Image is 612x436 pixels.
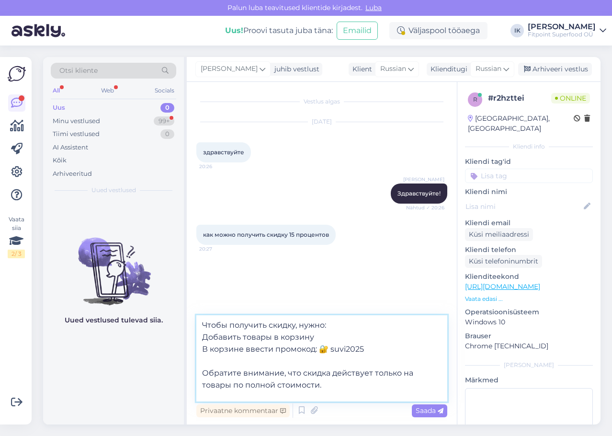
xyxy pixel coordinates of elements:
[465,375,593,385] p: Märkmed
[199,245,235,252] span: 20:27
[349,64,372,74] div: Klient
[337,22,378,40] button: Emailid
[196,117,447,126] div: [DATE]
[51,84,62,97] div: All
[196,97,447,106] div: Vestlus algas
[8,215,25,258] div: Vaata siia
[465,218,593,228] p: Kliendi email
[518,63,592,76] div: Arhiveeri vestlus
[406,204,444,211] span: Nähtud ✓ 20:26
[363,3,385,12] span: Luba
[53,156,67,165] div: Kõik
[53,169,92,179] div: Arhiveeritud
[510,24,524,37] div: IK
[468,114,574,134] div: [GEOGRAPHIC_DATA], [GEOGRAPHIC_DATA]
[99,84,116,97] div: Web
[203,231,329,238] span: как можно получить скидку 15 процентов
[196,404,290,417] div: Privaatne kommentaar
[43,220,184,307] img: No chats
[465,201,582,212] input: Lisa nimi
[528,23,606,38] a: [PERSON_NAME]Fitpoint Superfood OÜ
[389,22,487,39] div: Väljaspool tööaega
[528,31,596,38] div: Fitpoint Superfood OÜ
[53,116,100,126] div: Minu vestlused
[528,23,596,31] div: [PERSON_NAME]
[465,169,593,183] input: Lisa tag
[427,64,467,74] div: Klienditugi
[465,317,593,327] p: Windows 10
[403,176,444,183] span: [PERSON_NAME]
[53,129,100,139] div: Tiimi vestlused
[53,143,88,152] div: AI Assistent
[196,315,447,402] textarea: Чтобы получить скидку, нужно: Добавить товары в корзину В корзине ввести промокод: 🔐 suvi2025 Обр...
[473,96,477,103] span: r
[465,228,533,241] div: Küsi meiliaadressi
[476,64,501,74] span: Russian
[397,190,441,197] span: Здравствуйте!
[65,315,163,325] p: Uued vestlused tulevad siia.
[465,142,593,151] div: Kliendi info
[154,116,174,126] div: 99+
[8,250,25,258] div: 2 / 3
[465,307,593,317] p: Operatsioonisüsteem
[465,282,540,291] a: [URL][DOMAIN_NAME]
[91,186,136,195] span: Uued vestlused
[465,157,593,167] p: Kliendi tag'id
[416,406,443,415] span: Saada
[465,187,593,197] p: Kliendi nimi
[465,245,593,255] p: Kliendi telefon
[225,25,333,36] div: Proovi tasuta juba täna:
[380,64,406,74] span: Russian
[53,103,65,113] div: Uus
[465,295,593,303] p: Vaata edasi ...
[271,64,319,74] div: juhib vestlust
[160,129,174,139] div: 0
[488,92,551,104] div: # r2hzttei
[465,255,542,268] div: Küsi telefoninumbrit
[225,26,243,35] b: Uus!
[465,361,593,369] div: [PERSON_NAME]
[8,65,26,83] img: Askly Logo
[465,331,593,341] p: Brauser
[160,103,174,113] div: 0
[199,163,235,170] span: 20:26
[551,93,590,103] span: Online
[153,84,176,97] div: Socials
[465,341,593,351] p: Chrome [TECHNICAL_ID]
[201,64,258,74] span: [PERSON_NAME]
[59,66,98,76] span: Otsi kliente
[465,272,593,282] p: Klienditeekond
[203,149,244,156] span: здравствуйте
